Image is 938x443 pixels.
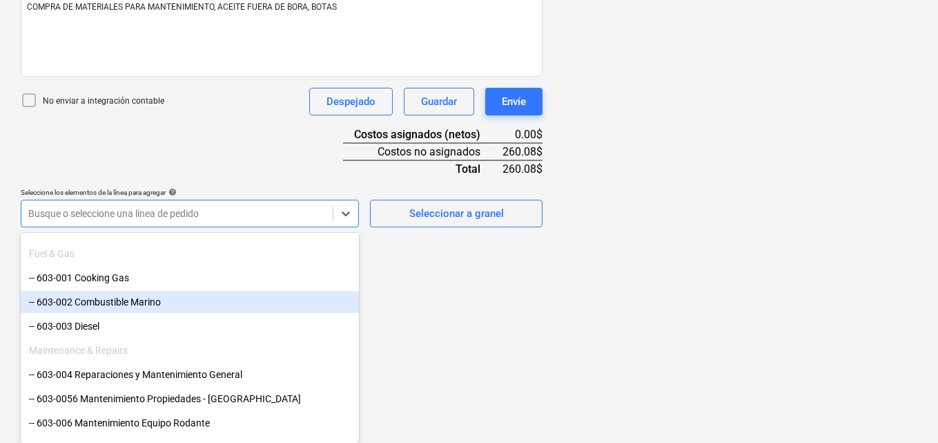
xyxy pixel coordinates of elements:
[21,339,359,361] div: Maintenance & Repairs
[309,88,393,115] button: Despejado
[502,93,526,111] div: Envíe
[502,160,543,177] div: 260.08$
[21,364,359,386] div: -- 603-004 Reparaciones y Mantenimiento General
[421,93,457,111] div: Guardar
[27,2,337,12] span: COMPRA DE MATERIALES PARA MANTENIMIENTO, ACEITE FUERA DE BORA, BOTAS
[343,160,502,177] div: Total
[21,243,359,265] div: Fuel & Gas
[869,377,938,443] iframe: Chat Widget
[21,388,359,410] div: -- 603-0056 Mantenimiento Propiedades - Playa El Sol
[343,126,502,143] div: Costos asignados (netos)
[485,88,543,115] button: Envíe
[166,188,177,196] span: help
[43,95,164,107] p: No enviar a integración contable
[21,291,359,313] div: -- 603-002 Combustible Marino
[869,377,938,443] div: Widget de chat
[21,315,359,337] div: -- 603-003 Diesel
[21,412,359,434] div: -- 603-006 Mantenimiento Equipo Rodante
[21,267,359,289] div: -- 603-001 Cooking Gas
[21,388,359,410] div: -- 603-0056 Mantenimiento Propiedades - [GEOGRAPHIC_DATA]
[404,88,474,115] button: Guardar
[409,205,504,223] div: Seleccionar a granel
[502,143,543,160] div: 260.08$
[21,188,359,197] div: Seleccione los elementos de la línea para agregar
[343,143,502,160] div: Costos no asignados
[326,93,375,111] div: Despejado
[370,200,543,227] button: Seleccionar a granel
[502,126,543,143] div: 0.00$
